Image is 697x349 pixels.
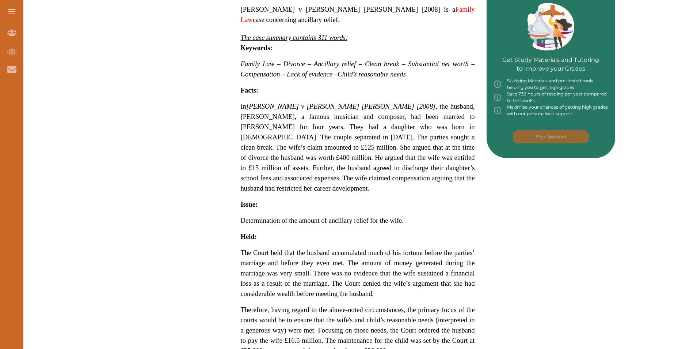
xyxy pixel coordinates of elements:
p: Sign Up Now! [536,134,566,140]
img: info-img [494,78,501,91]
div: Save 738 hours of reading per year compared to textbooks [494,91,608,104]
strong: Issue: [241,200,258,208]
span: Family Law – Divorce – Ancillary relief – Clean break – Substantial net worth – Compensation – La... [241,60,475,78]
img: Green card image [527,3,574,50]
span: Determination of the amount of ancillary relief for the wife. [241,217,404,224]
span: The Court held that the husband accumulated much of his fortune before the parties’ marriage and ... [241,249,475,297]
span: In , the husband, [PERSON_NAME], a famous musician and composer, had been married to [PERSON_NAME... [241,102,475,192]
iframe: Reviews Badge Ribbon Widget [495,187,634,204]
button: [object Object] [513,130,589,143]
em: The case summary contains 311 words. [241,34,347,41]
strong: Facts: [241,86,259,94]
a: Family Law [241,5,475,23]
div: Studying Materials and pre-tested tools helping you to get high grades [494,78,608,91]
p: Get Study Materials and Tutoring to Improve your Grades [502,35,599,73]
div: Maximise your chances of getting high grades with our personalised support [494,104,608,117]
img: info-img [494,104,501,117]
em: [PERSON_NAME] v [PERSON_NAME] [PERSON_NAME] [2008] [246,102,435,110]
span: [PERSON_NAME] v [PERSON_NAME] [PERSON_NAME] [2008] is a case concerning ancillary relief. [241,5,475,23]
strong: Held: [241,233,257,240]
span: Child’s reasonable needs [338,70,406,78]
strong: Keywords: [241,44,273,52]
img: info-img [494,91,501,104]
